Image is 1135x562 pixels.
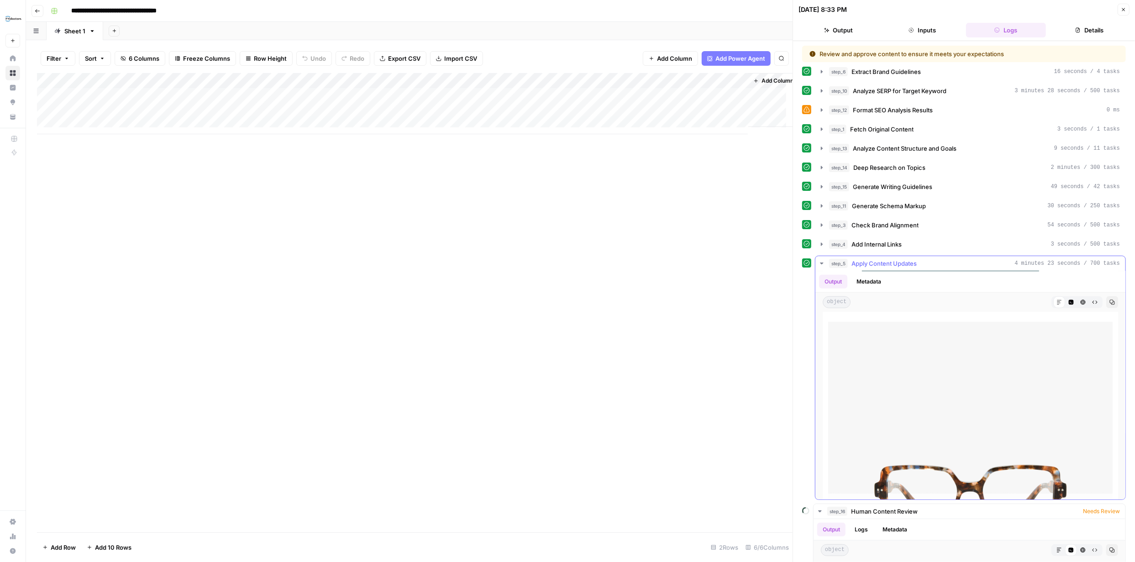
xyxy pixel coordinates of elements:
[853,105,933,115] span: Format SEO Analysis Results
[851,507,918,516] span: Human Content Review
[1015,87,1120,95] span: 3 minutes 28 seconds / 500 tasks
[829,221,848,230] span: step_3
[852,201,926,210] span: Generate Schema Markup
[817,523,846,536] button: Output
[1054,68,1120,76] span: 16 seconds / 4 tasks
[853,182,932,191] span: Generate Writing Guidelines
[5,110,20,124] a: Your Data
[5,515,20,529] a: Settings
[657,54,692,63] span: Add Column
[815,141,1125,156] button: 9 seconds / 11 tasks
[829,201,848,210] span: step_11
[821,544,849,556] span: object
[809,49,1061,58] div: Review and approve content to ensure it meets your expectations
[95,543,131,552] span: Add 10 Rows
[5,66,20,80] a: Browse
[815,179,1125,194] button: 49 seconds / 42 tasks
[815,237,1125,252] button: 3 seconds / 500 tasks
[15,24,22,31] img: website_grey.svg
[829,86,849,95] span: step_10
[853,163,925,172] span: Deep Research on Topics
[310,54,326,63] span: Undo
[1057,125,1120,133] span: 3 seconds / 1 tasks
[799,23,878,37] button: Output
[819,275,847,289] button: Output
[64,26,85,36] div: Sheet 1
[829,67,848,76] span: step_6
[169,51,236,66] button: Freeze Columns
[296,51,332,66] button: Undo
[851,275,887,289] button: Metadata
[643,51,698,66] button: Add Column
[829,125,846,134] span: step_1
[829,105,849,115] span: step_12
[829,182,849,191] span: step_15
[829,144,849,153] span: step_13
[92,53,100,60] img: tab_keywords_by_traffic_grey.svg
[254,54,287,63] span: Row Height
[815,122,1125,137] button: 3 seconds / 1 tasks
[51,543,76,552] span: Add Row
[81,540,137,555] button: Add 10 Rows
[815,103,1125,117] button: 0 ms
[374,51,426,66] button: Export CSV
[1048,221,1120,229] span: 54 seconds / 500 tasks
[102,54,151,60] div: Keywords by Traffic
[1107,106,1120,114] span: 0 ms
[26,15,45,22] div: v 4.0.25
[430,51,483,66] button: Import CSV
[829,240,848,249] span: step_4
[183,54,230,63] span: Freeze Columns
[444,54,477,63] span: Import CSV
[815,64,1125,79] button: 16 seconds / 4 tasks
[829,259,848,268] span: step_5
[5,529,20,544] a: Usage
[350,54,364,63] span: Redo
[1051,183,1120,191] span: 49 seconds / 42 tasks
[47,54,61,63] span: Filter
[5,51,20,66] a: Home
[815,199,1125,213] button: 30 seconds / 250 tasks
[1048,202,1120,210] span: 30 seconds / 250 tasks
[742,540,793,555] div: 6/6 Columns
[26,53,34,60] img: tab_domain_overview_orange.svg
[5,544,20,558] button: Help + Support
[336,51,370,66] button: Redo
[853,144,956,153] span: Analyze Content Structure and Goals
[1051,163,1120,172] span: 2 minutes / 300 tasks
[815,271,1125,499] div: 4 minutes 23 seconds / 700 tasks
[750,75,797,87] button: Add Column
[702,51,771,66] button: Add Power Agent
[815,218,1125,232] button: 54 seconds / 500 tasks
[762,77,793,85] span: Add Column
[5,7,20,30] button: Workspace: FYidoctors
[47,22,103,40] a: Sheet 1
[850,125,914,134] span: Fetch Original Content
[15,15,22,22] img: logo_orange.svg
[849,523,873,536] button: Logs
[129,54,159,63] span: 6 Columns
[707,540,742,555] div: 2 Rows
[37,54,82,60] div: Domain Overview
[1083,507,1120,515] span: Needs Review
[1050,23,1130,37] button: Details
[1051,240,1120,248] span: 3 seconds / 500 tasks
[5,95,20,110] a: Opportunities
[41,51,75,66] button: Filter
[5,80,20,95] a: Insights
[851,221,919,230] span: Check Brand Alignment
[851,259,917,268] span: Apply Content Updates
[79,51,111,66] button: Sort
[115,51,165,66] button: 6 Columns
[829,163,850,172] span: step_14
[815,84,1125,98] button: 3 minutes 28 seconds / 500 tasks
[877,523,913,536] button: Metadata
[24,24,100,31] div: Domain: [DOMAIN_NAME]
[882,23,962,37] button: Inputs
[853,86,946,95] span: Analyze SERP for Target Keyword
[240,51,293,66] button: Row Height
[37,540,81,555] button: Add Row
[715,54,765,63] span: Add Power Agent
[5,11,22,27] img: FYidoctors Logo
[966,23,1046,37] button: Logs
